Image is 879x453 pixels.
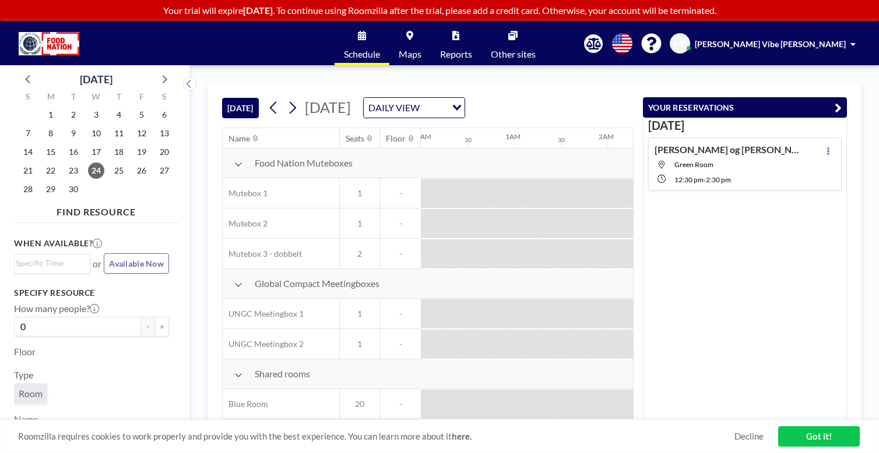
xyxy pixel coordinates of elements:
a: Other sites [481,22,545,65]
span: Thursday, September 4, 2025 [111,107,127,123]
a: Maps [389,22,431,65]
span: Saturday, September 20, 2025 [156,144,173,160]
span: Other sites [491,49,536,59]
span: 20 [340,399,379,409]
div: S [153,90,175,105]
span: Mutebox 2 [223,218,268,229]
span: Monday, September 1, 2025 [43,107,59,123]
a: Got it! [778,426,860,447]
span: DAILY VIEW [366,100,422,115]
span: Thursday, September 11, 2025 [111,125,127,141]
span: [DATE] [305,98,351,116]
a: here. [452,431,472,441]
span: Thursday, September 25, 2025 [111,162,127,179]
span: Tuesday, September 16, 2025 [65,144,82,160]
span: Tuesday, September 2, 2025 [65,107,82,123]
span: Mutebox 3 - dobbelt [223,249,302,259]
div: S [17,90,40,105]
span: Tuesday, September 23, 2025 [65,162,82,179]
div: [DATE] [80,71,112,87]
span: 1 [340,188,379,199]
span: - [704,175,706,184]
div: 30 [558,136,565,144]
div: T [62,90,85,105]
img: organization-logo [19,32,79,55]
label: Floor [14,346,36,358]
span: UNGC Meetingbox 1 [223,309,304,319]
button: - [141,317,155,337]
span: Global Compact Meetingboxes [255,278,379,289]
span: - [380,218,421,229]
button: Available Now [104,253,169,274]
button: YOUR RESERVATIONS [643,97,847,118]
span: Monday, September 15, 2025 [43,144,59,160]
div: M [40,90,62,105]
div: W [85,90,108,105]
span: Wednesday, September 17, 2025 [88,144,104,160]
span: 1 [340,339,379,349]
span: - [380,309,421,319]
h4: FIND RESOURCE [14,201,178,218]
span: Friday, September 5, 2025 [133,107,150,123]
div: Search for option [364,98,465,118]
button: [DATE] [222,98,259,118]
input: Search for option [423,100,445,115]
span: Blue Room [223,399,268,409]
div: F [130,90,153,105]
span: Saturday, September 13, 2025 [156,125,173,141]
span: Friday, September 19, 2025 [133,144,150,160]
input: Search for option [16,257,83,270]
span: Friday, September 26, 2025 [133,162,150,179]
span: Tuesday, September 9, 2025 [65,125,82,141]
a: Schedule [335,22,389,65]
span: Green Room [674,160,713,169]
span: Monday, September 22, 2025 [43,162,59,179]
span: 2 [340,249,379,259]
span: Saturday, September 6, 2025 [156,107,173,123]
span: Wednesday, September 10, 2025 [88,125,104,141]
span: Saturday, September 27, 2025 [156,162,173,179]
span: Reports [440,49,472,59]
span: UNGC Meetingbox 2 [223,339,304,349]
span: - [380,249,421,259]
span: Wednesday, September 3, 2025 [88,107,104,123]
h3: Specify resource [14,288,169,298]
div: 12AM [412,132,431,141]
button: + [155,317,169,337]
div: Floor [386,133,406,144]
div: T [107,90,130,105]
div: 30 [465,136,472,144]
span: or [93,258,101,270]
span: Thursday, September 18, 2025 [111,144,127,160]
span: Monday, September 8, 2025 [43,125,59,141]
span: Available Now [109,259,164,268]
span: Sunday, September 28, 2025 [20,181,36,197]
span: 12:30 PM [674,175,704,184]
label: How many people? [14,303,99,314]
b: [DATE] [243,5,273,16]
span: MP [674,38,687,49]
span: Sunday, September 7, 2025 [20,125,36,141]
span: Sunday, September 14, 2025 [20,144,36,160]
a: Decline [734,431,764,442]
span: Monday, September 29, 2025 [43,181,59,197]
span: Roomzilla requires cookies to work properly and provide you with the best experience. You can lea... [18,431,734,442]
h4: [PERSON_NAME] og [PERSON_NAME] [655,144,800,155]
span: [PERSON_NAME] Vibe [PERSON_NAME] [695,39,846,49]
span: Shared rooms [255,368,310,380]
span: 2:30 PM [706,175,731,184]
span: Friday, September 12, 2025 [133,125,150,141]
span: Wednesday, September 24, 2025 [88,162,104,179]
label: Name [14,413,38,425]
div: Search for option [15,254,90,272]
span: - [380,399,421,409]
div: Name [228,133,250,144]
span: - [380,339,421,349]
div: 2AM [599,132,614,141]
span: Room [19,388,43,399]
a: Reports [431,22,481,65]
label: Type [14,369,33,381]
span: - [380,188,421,199]
span: Maps [399,49,421,59]
span: Mutebox 1 [223,188,268,199]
